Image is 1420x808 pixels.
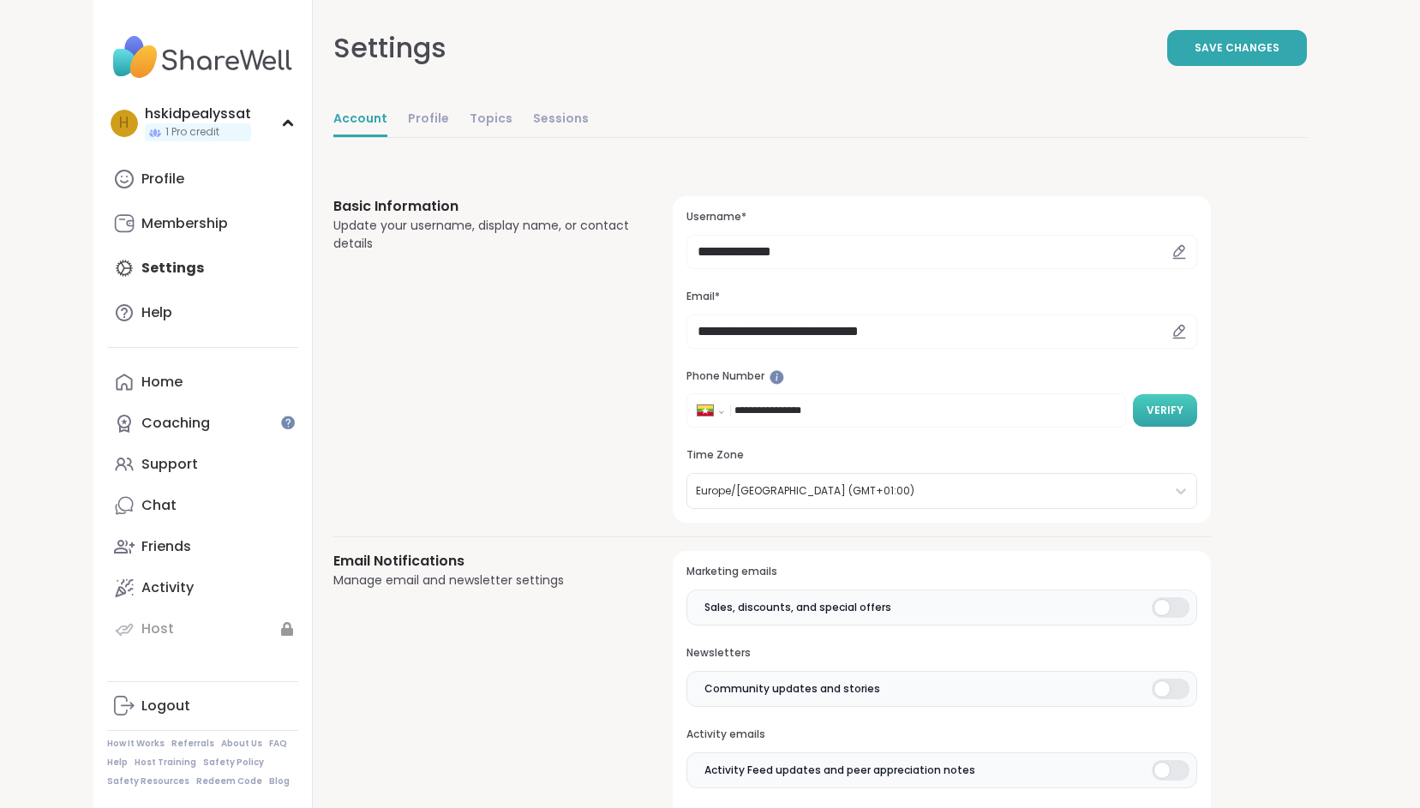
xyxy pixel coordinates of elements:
[333,103,387,137] a: Account
[704,763,975,778] span: Activity Feed updates and peer appreciation notes
[686,727,1196,742] h3: Activity emails
[107,362,298,403] a: Home
[107,485,298,526] a: Chat
[269,775,290,787] a: Blog
[686,369,1196,384] h3: Phone Number
[107,608,298,649] a: Host
[141,414,210,433] div: Coaching
[141,170,184,189] div: Profile
[107,567,298,608] a: Activity
[281,416,295,429] iframe: Spotlight
[221,738,262,750] a: About Us
[704,600,891,615] span: Sales, discounts, and special offers
[1133,394,1197,427] button: Verify
[107,444,298,485] a: Support
[1147,403,1183,418] span: Verify
[141,455,198,474] div: Support
[107,292,298,333] a: Help
[333,551,632,572] h3: Email Notifications
[107,738,165,750] a: How It Works
[203,757,264,769] a: Safety Policy
[686,565,1196,579] h3: Marketing emails
[333,217,632,253] div: Update your username, display name, or contact details
[171,738,214,750] a: Referrals
[269,738,287,750] a: FAQ
[686,646,1196,661] h3: Newsletters
[533,103,589,137] a: Sessions
[141,578,194,597] div: Activity
[704,681,880,697] span: Community updates and stories
[686,210,1196,224] h3: Username*
[141,537,191,556] div: Friends
[141,619,174,638] div: Host
[141,373,183,392] div: Home
[470,103,512,137] a: Topics
[107,403,298,444] a: Coaching
[141,214,228,233] div: Membership
[145,105,251,123] div: hskidpealyssat
[107,203,298,244] a: Membership
[107,526,298,567] a: Friends
[141,697,190,715] div: Logout
[107,27,298,87] img: ShareWell Nav Logo
[107,685,298,727] a: Logout
[107,757,128,769] a: Help
[1167,30,1307,66] button: Save Changes
[135,757,196,769] a: Host Training
[141,303,172,322] div: Help
[165,125,219,140] span: 1 Pro credit
[333,196,632,217] h3: Basic Information
[408,103,449,137] a: Profile
[333,27,446,69] div: Settings
[141,496,177,515] div: Chat
[770,370,784,385] iframe: Spotlight
[686,290,1196,304] h3: Email*
[1195,40,1279,56] span: Save Changes
[333,572,632,590] div: Manage email and newsletter settings
[686,448,1196,463] h3: Time Zone
[119,112,129,135] span: h
[107,775,189,787] a: Safety Resources
[107,159,298,200] a: Profile
[196,775,262,787] a: Redeem Code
